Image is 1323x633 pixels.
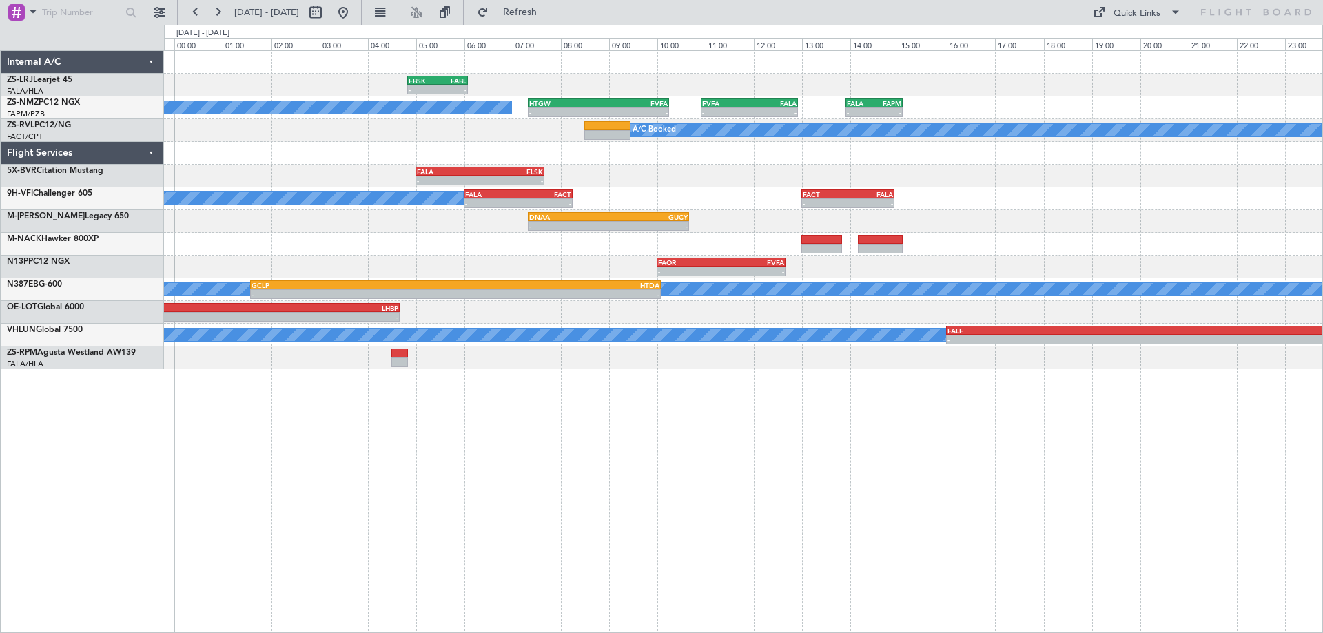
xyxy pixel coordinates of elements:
[7,212,85,220] span: M-[PERSON_NAME]
[721,267,785,276] div: -
[529,99,598,107] div: HTGW
[320,38,368,50] div: 03:00
[368,38,416,50] div: 04:00
[874,108,901,116] div: -
[1237,38,1285,50] div: 22:00
[657,38,706,50] div: 10:00
[416,38,464,50] div: 05:00
[7,132,43,142] a: FACT/CPT
[847,99,874,107] div: FALA
[608,222,688,230] div: -
[491,8,549,17] span: Refresh
[7,189,33,198] span: 9H-VFI
[7,235,99,243] a: M-NACKHawker 800XP
[7,109,45,119] a: FAPM/PZB
[947,38,995,50] div: 16:00
[1044,38,1092,50] div: 18:00
[465,190,518,198] div: FALA
[599,99,668,107] div: FVFA
[7,167,37,175] span: 5X-BVR
[561,38,609,50] div: 08:00
[409,76,438,85] div: FBSK
[702,99,749,107] div: FVFA
[529,222,608,230] div: -
[42,2,121,23] input: Trip Number
[480,176,543,185] div: -
[633,120,676,141] div: A/C Booked
[7,258,70,266] a: N13PPC12 NGX
[455,290,659,298] div: -
[7,303,37,311] span: OE-LOT
[995,38,1043,50] div: 17:00
[223,38,271,50] div: 01:00
[7,280,39,289] span: N387EB
[7,86,43,96] a: FALA/HLA
[7,280,62,289] a: N387EBG-600
[947,326,1250,335] div: FALE
[518,190,571,198] div: FACT
[162,313,398,321] div: -
[658,258,721,267] div: FAOR
[529,108,598,116] div: -
[1092,38,1140,50] div: 19:00
[599,108,668,116] div: -
[7,326,36,334] span: VHLUN
[438,85,466,94] div: -
[848,199,893,207] div: -
[7,349,136,357] a: ZS-RPMAgusta Westland AW139
[7,76,72,84] a: ZS-LRJLearjet 45
[658,267,721,276] div: -
[702,108,749,116] div: -
[874,99,901,107] div: FAPM
[417,167,480,176] div: FALA
[750,108,797,116] div: -
[803,190,848,198] div: FACT
[7,167,103,175] a: 5X-BVRCitation Mustang
[947,335,1250,344] div: -
[7,326,83,334] a: VHLUNGlobal 7500
[529,213,608,221] div: DNAA
[1086,1,1188,23] button: Quick Links
[455,281,659,289] div: HTDA
[721,258,785,267] div: FVFA
[162,304,398,312] div: LHBP
[1140,38,1189,50] div: 20:00
[252,281,455,289] div: GCLP
[174,38,223,50] div: 00:00
[7,121,71,129] a: ZS-RVLPC12/NG
[465,199,518,207] div: -
[518,199,571,207] div: -
[417,176,480,185] div: -
[176,28,229,39] div: [DATE] - [DATE]
[1114,7,1160,21] div: Quick Links
[1189,38,1237,50] div: 21:00
[706,38,754,50] div: 11:00
[847,108,874,116] div: -
[480,167,543,176] div: FLSK
[252,290,455,298] div: -
[899,38,947,50] div: 15:00
[848,190,893,198] div: FALA
[802,38,850,50] div: 13:00
[7,76,33,84] span: ZS-LRJ
[7,212,129,220] a: M-[PERSON_NAME]Legacy 650
[7,235,41,243] span: M-NACK
[7,359,43,369] a: FALA/HLA
[7,189,92,198] a: 9H-VFIChallenger 605
[438,76,466,85] div: FABL
[7,349,37,357] span: ZS-RPM
[409,85,438,94] div: -
[7,98,39,107] span: ZS-NMZ
[271,38,320,50] div: 02:00
[7,303,84,311] a: OE-LOTGlobal 6000
[850,38,899,50] div: 14:00
[608,213,688,221] div: GUCY
[471,1,553,23] button: Refresh
[513,38,561,50] div: 07:00
[754,38,802,50] div: 12:00
[7,121,34,129] span: ZS-RVL
[234,6,299,19] span: [DATE] - [DATE]
[7,98,80,107] a: ZS-NMZPC12 NGX
[7,258,28,266] span: N13P
[750,99,797,107] div: FALA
